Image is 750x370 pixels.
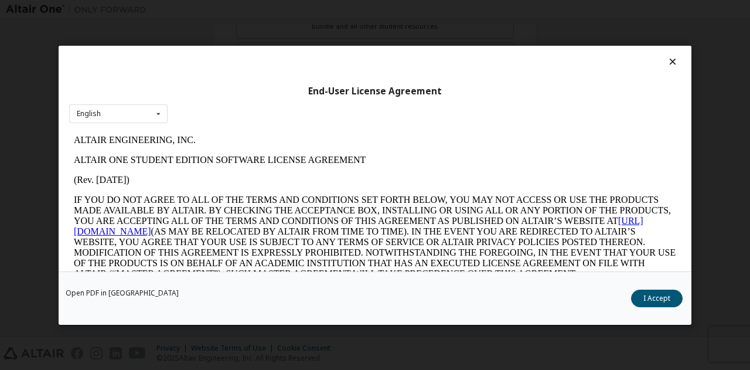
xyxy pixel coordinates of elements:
p: This Altair One Student Edition Software License Agreement (“Agreement”) is between Altair Engine... [5,158,607,201]
div: English [77,110,101,117]
p: ALTAIR ENGINEERING, INC. [5,5,607,15]
p: ALTAIR ONE STUDENT EDITION SOFTWARE LICENSE AGREEMENT [5,25,607,35]
div: End-User License Agreement [69,85,681,97]
button: I Accept [631,289,683,307]
p: IF YOU DO NOT AGREE TO ALL OF THE TERMS AND CONDITIONS SET FORTH BELOW, YOU MAY NOT ACCESS OR USE... [5,65,607,149]
a: [URL][DOMAIN_NAME] [5,86,574,106]
p: (Rev. [DATE]) [5,45,607,55]
a: Open PDF in [GEOGRAPHIC_DATA] [66,289,179,296]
